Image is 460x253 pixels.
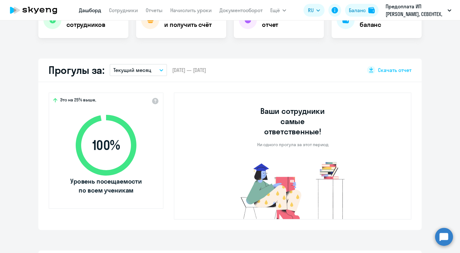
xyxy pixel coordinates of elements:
img: balance [368,7,375,13]
button: Предоплата ИП [PERSON_NAME], СЕВЕНТЕХ, ООО [382,3,455,18]
span: Уровень посещаемости по всем ученикам [69,177,143,195]
span: Это на 25% выше, [60,97,96,105]
a: Сотрудники [109,7,138,13]
p: Ни одного прогула за этот период [257,142,328,147]
button: RU [303,4,325,17]
span: [DATE] — [DATE] [172,67,206,74]
span: RU [308,6,314,14]
a: Начислить уроки [170,7,212,13]
span: Ещё [270,6,280,14]
p: Текущий месяц [113,66,151,74]
a: Дашборд [79,7,101,13]
p: Предоплата ИП [PERSON_NAME], СЕВЕНТЕХ, ООО [386,3,445,18]
a: Отчеты [146,7,163,13]
h2: Прогулы за: [49,64,104,76]
h3: Ваши сотрудники самые ответственные! [252,106,334,137]
button: Ещё [270,4,286,17]
button: Балансbalance [345,4,379,17]
span: 100 % [69,138,143,153]
a: Документооборот [219,7,263,13]
span: Скачать отчет [378,67,411,74]
div: Баланс [349,6,366,14]
button: Текущий месяц [110,64,167,76]
img: no-truants [229,160,357,219]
